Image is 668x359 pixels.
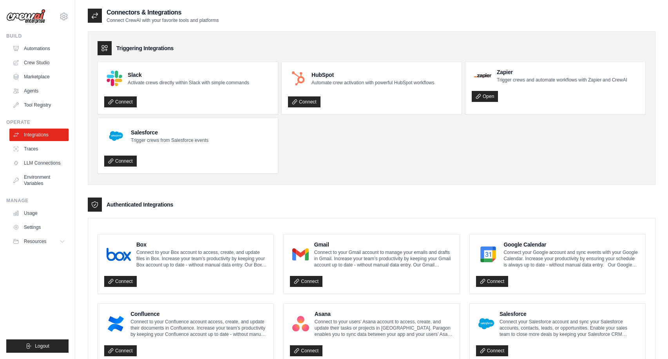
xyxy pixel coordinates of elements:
[107,247,131,262] img: Box Logo
[476,276,509,287] a: Connect
[9,85,69,97] a: Agents
[290,345,322,356] a: Connect
[315,319,453,337] p: Connect to your users’ Asana account to access, create, and update their tasks or projects in [GE...
[116,44,174,52] h3: Triggering Integrations
[474,73,491,78] img: Zapier Logo
[6,198,69,204] div: Manage
[503,241,639,248] h4: Google Calendar
[6,119,69,125] div: Operate
[107,71,122,86] img: Slack Logo
[9,129,69,141] a: Integrations
[136,241,267,248] h4: Box
[9,235,69,248] button: Resources
[128,80,249,86] p: Activate crews directly within Slack with simple commands
[500,319,639,337] p: Connect your Salesforce account and sync your Salesforce accounts, contacts, leads, or opportunit...
[292,247,308,262] img: Gmail Logo
[104,156,137,167] a: Connect
[290,276,322,287] a: Connect
[35,343,49,349] span: Logout
[107,201,173,209] h3: Authenticated Integrations
[9,157,69,169] a: LLM Connections
[292,316,309,332] img: Asana Logo
[472,91,498,102] a: Open
[130,319,267,337] p: Connect to your Confluence account access, create, and update their documents in Confluence. Incr...
[104,345,137,356] a: Connect
[107,316,125,332] img: Confluence Logo
[130,310,267,318] h4: Confluence
[478,316,494,332] img: Salesforce Logo
[9,99,69,111] a: Tool Registry
[131,137,208,143] p: Trigger crews from Salesforce events
[629,321,668,359] iframe: Chat Widget
[107,8,219,17] h2: Connectors & Integrations
[497,77,627,83] p: Trigger crews and automate workflows with Zapier and CrewAI
[503,249,639,268] p: Connect your Google account and sync events with your Google Calendar. Increase your productivity...
[9,221,69,234] a: Settings
[131,129,208,136] h4: Salesforce
[9,42,69,55] a: Automations
[288,96,320,107] a: Connect
[476,345,509,356] a: Connect
[9,207,69,219] a: Usage
[24,238,46,245] span: Resources
[9,171,69,190] a: Environment Variables
[314,241,453,248] h4: Gmail
[107,17,219,24] p: Connect CrewAI with your favorite tools and platforms
[136,249,267,268] p: Connect to your Box account to access, create, and update files in Box. Increase your team’s prod...
[6,33,69,39] div: Build
[104,96,137,107] a: Connect
[290,71,306,86] img: HubSpot Logo
[6,339,69,353] button: Logout
[104,276,137,287] a: Connect
[107,127,125,145] img: Salesforce Logo
[478,247,498,262] img: Google Calendar Logo
[500,310,639,318] h4: Salesforce
[9,143,69,155] a: Traces
[497,68,627,76] h4: Zapier
[9,56,69,69] a: Crew Studio
[311,80,434,86] p: Automate crew activation with powerful HubSpot workflows
[314,249,453,268] p: Connect to your Gmail account to manage your emails and drafts in Gmail. Increase your team’s pro...
[315,310,453,318] h4: Asana
[311,71,434,79] h4: HubSpot
[6,9,45,24] img: Logo
[128,71,249,79] h4: Slack
[9,71,69,83] a: Marketplace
